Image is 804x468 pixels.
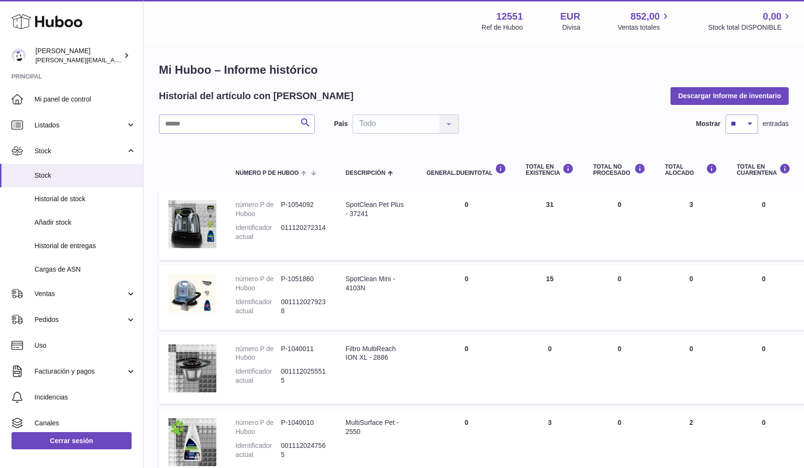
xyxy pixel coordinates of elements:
[235,367,281,385] dt: Identificador actual
[34,171,136,180] span: Stock
[346,418,407,436] div: MultiSurface Pet - 2550
[34,315,126,324] span: Pedidos
[737,163,791,176] div: Total en CUARENTENA
[708,23,793,32] span: Stock total DISPONIBLE
[281,297,326,316] dd: 0011120279238
[417,335,516,404] td: 0
[34,121,126,130] span: Listados
[762,345,766,353] span: 0
[34,194,136,204] span: Historial de stock
[516,265,583,330] td: 15
[560,10,581,23] strong: EUR
[496,10,523,23] strong: 12551
[583,335,655,404] td: 0
[346,344,407,363] div: Filtro MultiReach ION XL - 2886
[235,223,281,241] dt: Identificador actual
[281,441,326,459] dd: 0011120247565
[34,95,136,104] span: Mi panel de control
[35,46,122,65] div: [PERSON_NAME]
[168,200,216,248] img: product image
[11,432,132,449] a: Cerrar sesión
[762,201,766,208] span: 0
[583,191,655,260] td: 0
[655,335,727,404] td: 0
[11,48,26,63] img: gerardo.montoiro@cleverenterprise.es
[235,441,281,459] dt: Identificador actual
[159,62,789,78] h1: Mi Huboo – Informe histórico
[481,23,523,32] div: Ref de Huboo
[618,23,671,32] span: Ventas totales
[34,341,136,350] span: Uso
[426,163,506,176] div: general.dueInTotal
[346,274,407,293] div: SpotClean Mini - 4103N
[763,10,782,23] span: 0,00
[35,56,243,64] span: [PERSON_NAME][EMAIL_ADDRESS][PERSON_NAME][DOMAIN_NAME]
[763,119,789,128] span: entradas
[696,119,720,128] label: Mostrar
[34,289,126,298] span: Ventas
[583,265,655,330] td: 0
[235,274,281,293] dt: número P de Huboo
[34,147,126,156] span: Stock
[34,265,136,274] span: Cargas de ASN
[417,265,516,330] td: 0
[281,274,326,293] dd: P-1051860
[281,200,326,218] dd: P-1054092
[655,265,727,330] td: 0
[708,10,793,32] a: 0,00 Stock total DISPONIBLE
[168,418,216,466] img: product image
[631,10,660,23] span: 852,00
[618,10,671,32] a: 852,00 Ventas totales
[235,344,281,363] dt: número P de Huboo
[235,170,299,176] span: número P de Huboo
[665,163,717,176] div: Total ALOCADO
[34,218,136,227] span: Añadir stock
[34,393,136,402] span: Incidencias
[34,367,126,376] span: Facturación y pagos
[235,297,281,316] dt: Identificador actual
[334,119,348,128] label: País
[655,191,727,260] td: 3
[670,87,789,104] button: Descargar Informe de inventario
[762,275,766,283] span: 0
[346,200,407,218] div: SpotClean Pet Plus - 37241
[346,170,385,176] span: Descripción
[168,344,216,392] img: product image
[516,335,583,404] td: 0
[516,191,583,260] td: 31
[281,223,326,241] dd: 011120272314
[235,418,281,436] dt: número P de Huboo
[235,200,281,218] dt: número P de Huboo
[281,344,326,363] dd: P-1040011
[562,23,581,32] div: Divisa
[159,90,354,103] h2: Historial del artículo con [PERSON_NAME]
[281,367,326,385] dd: 0011120255515
[593,163,646,176] div: Total NO PROCESADO
[762,419,766,426] span: 0
[168,274,216,313] img: product image
[281,418,326,436] dd: P-1040010
[417,191,516,260] td: 0
[34,241,136,251] span: Historial de entregas
[525,163,574,176] div: Total en EXISTENCIA
[34,419,136,428] span: Canales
